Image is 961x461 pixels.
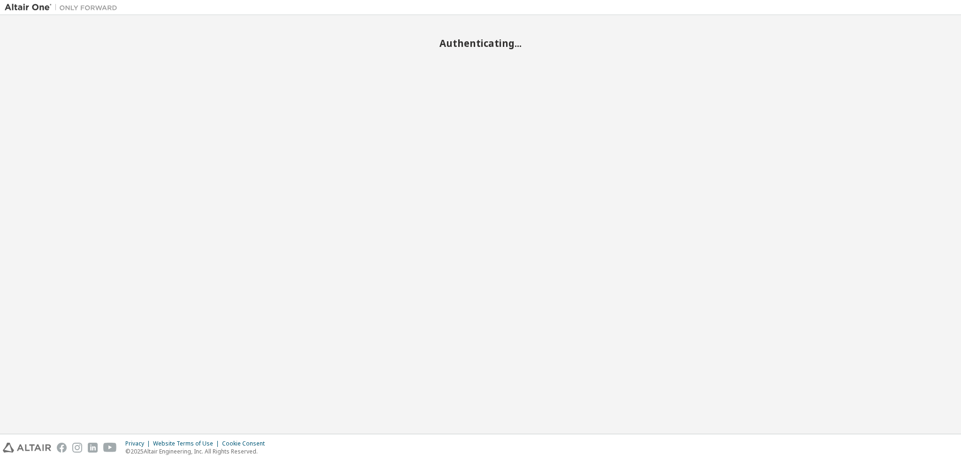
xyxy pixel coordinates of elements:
img: Altair One [5,3,122,12]
div: Cookie Consent [222,440,270,447]
img: altair_logo.svg [3,443,51,453]
img: instagram.svg [72,443,82,453]
img: linkedin.svg [88,443,98,453]
p: © 2025 Altair Engineering, Inc. All Rights Reserved. [125,447,270,455]
h2: Authenticating... [5,37,956,49]
img: facebook.svg [57,443,67,453]
div: Website Terms of Use [153,440,222,447]
div: Privacy [125,440,153,447]
img: youtube.svg [103,443,117,453]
